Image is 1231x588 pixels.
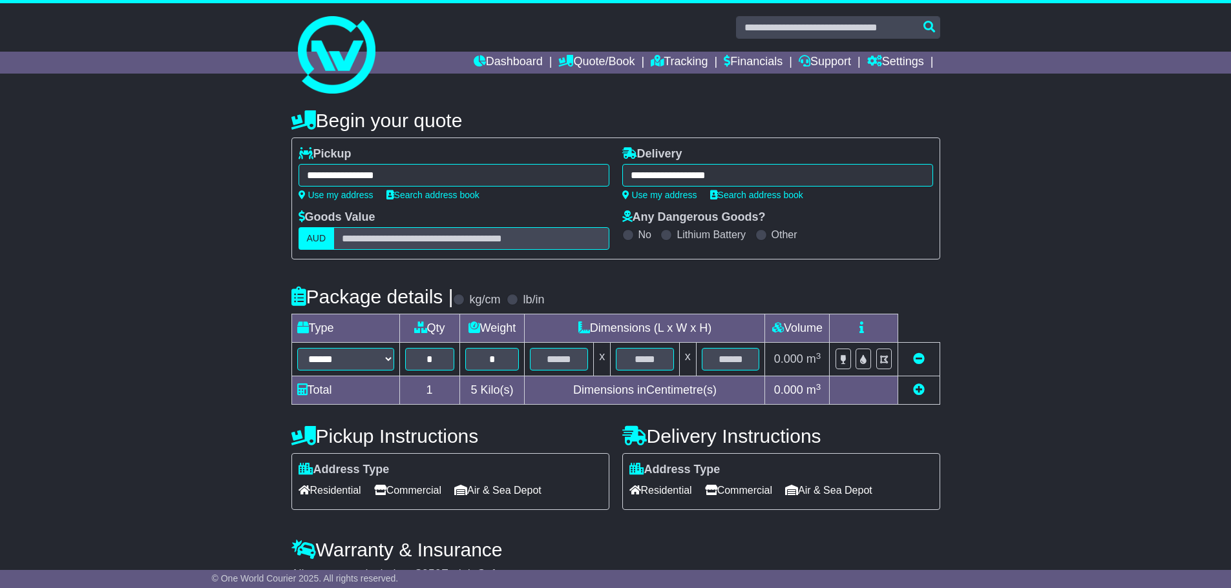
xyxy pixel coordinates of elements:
span: m [806,352,821,365]
td: Dimensions in Centimetre(s) [525,376,765,405]
a: Add new item [913,383,925,396]
div: All our quotes include a $ FreightSafe warranty. [291,567,940,582]
h4: Begin your quote [291,110,940,131]
span: 0.000 [774,383,803,396]
sup: 3 [816,382,821,392]
td: Weight [459,314,525,343]
a: Settings [867,52,924,74]
a: Quote/Book [558,52,635,74]
a: Tracking [651,52,708,74]
label: Address Type [629,463,721,477]
td: Total [291,376,399,405]
h4: Warranty & Insurance [291,539,940,560]
span: m [806,383,821,396]
td: x [679,343,696,376]
td: Qty [399,314,459,343]
h4: Package details | [291,286,454,307]
label: kg/cm [469,293,500,307]
a: Use my address [299,190,374,200]
td: x [594,343,611,376]
td: Type [291,314,399,343]
label: Lithium Battery [677,228,746,241]
a: Use my address [622,190,697,200]
span: Air & Sea Depot [785,480,872,500]
h4: Pickup Instructions [291,425,609,447]
label: Any Dangerous Goods? [622,210,766,225]
a: Support [799,52,851,74]
a: Financials [724,52,783,74]
td: Volume [765,314,830,343]
span: 5 [470,383,477,396]
span: Commercial [374,480,441,500]
label: Other [772,228,797,241]
label: lb/in [523,293,544,307]
span: 250 [422,567,441,580]
sup: 3 [816,351,821,361]
td: 1 [399,376,459,405]
span: 0.000 [774,352,803,365]
a: Dashboard [474,52,543,74]
span: Commercial [705,480,772,500]
td: Kilo(s) [459,376,525,405]
label: Pickup [299,147,352,161]
a: Search address book [386,190,479,200]
label: Delivery [622,147,682,161]
span: Residential [629,480,692,500]
span: © One World Courier 2025. All rights reserved. [212,573,399,583]
span: Residential [299,480,361,500]
h4: Delivery Instructions [622,425,940,447]
a: Remove this item [913,352,925,365]
a: Search address book [710,190,803,200]
label: Address Type [299,463,390,477]
label: No [638,228,651,241]
td: Dimensions (L x W x H) [525,314,765,343]
label: AUD [299,227,335,250]
label: Goods Value [299,210,375,225]
span: Air & Sea Depot [454,480,542,500]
